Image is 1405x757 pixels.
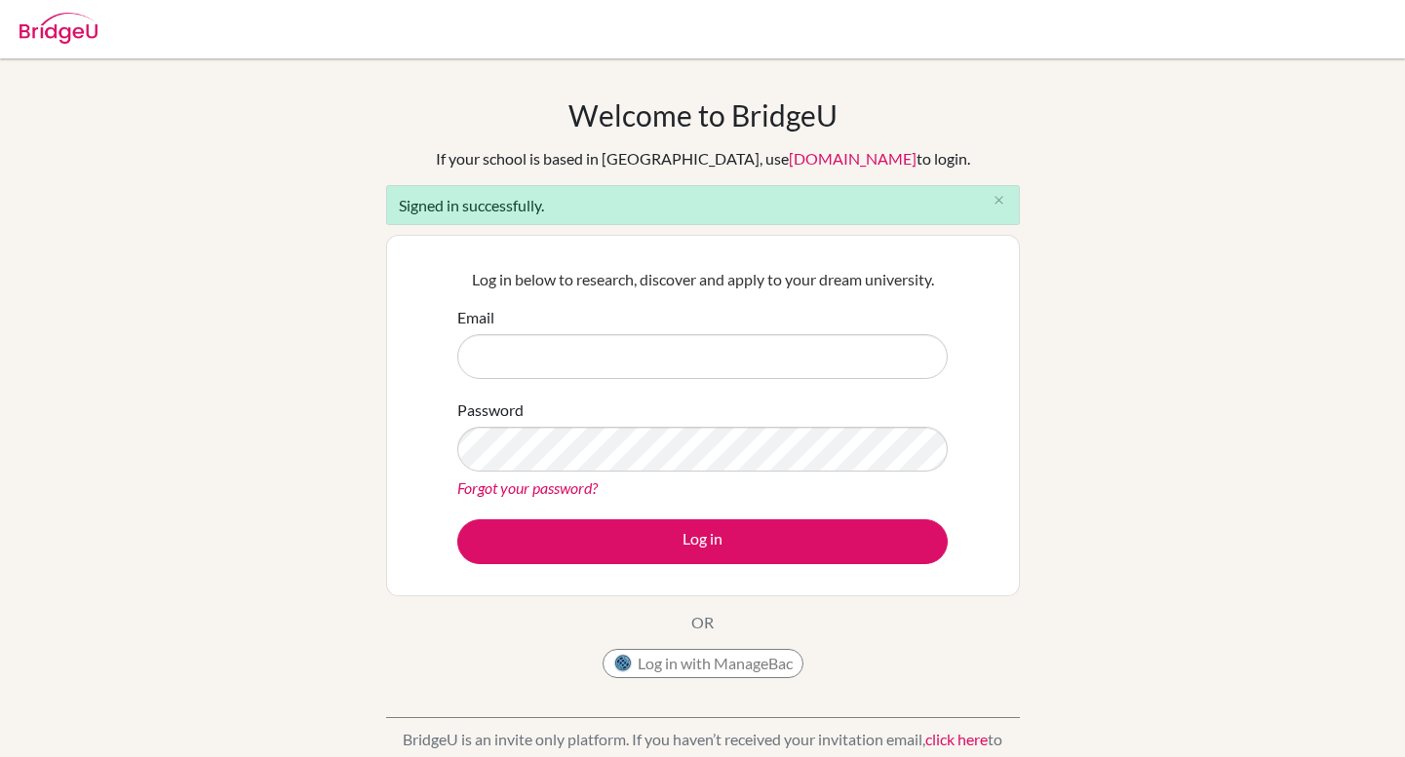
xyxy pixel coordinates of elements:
[457,478,598,497] a: Forgot your password?
[568,97,838,132] h1: Welcome to BridgeU
[457,519,948,564] button: Log in
[457,268,948,291] p: Log in below to research, discover and apply to your dream university.
[603,649,803,678] button: Log in with ManageBac
[980,186,1019,215] button: Close
[457,398,524,422] label: Password
[992,193,1006,208] i: close
[691,611,714,634] p: OR
[386,185,1020,225] div: Signed in successfully.
[925,730,988,748] a: click here
[436,147,970,170] div: If your school is based in [GEOGRAPHIC_DATA], use to login.
[789,149,917,168] a: [DOMAIN_NAME]
[457,306,494,329] label: Email
[20,13,98,44] img: Bridge-U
